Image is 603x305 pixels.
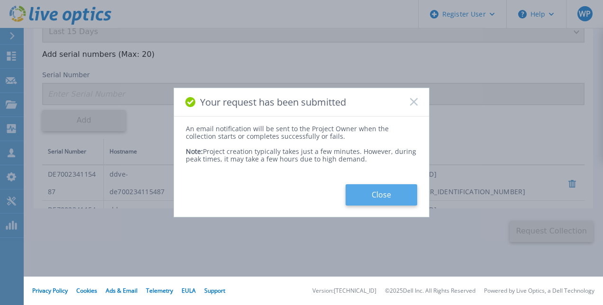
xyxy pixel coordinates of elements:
[186,125,417,140] div: An email notification will be sent to the Project Owner when the collection starts or completes s...
[182,287,196,295] a: EULA
[186,140,417,163] div: Project creation typically takes just a few minutes. However, during peak times, it may take a fe...
[312,288,376,294] li: Version: [TECHNICAL_ID]
[106,287,137,295] a: Ads & Email
[200,97,346,108] span: Your request has been submitted
[385,288,475,294] li: © 2025 Dell Inc. All Rights Reserved
[186,147,203,156] span: Note:
[204,287,225,295] a: Support
[76,287,97,295] a: Cookies
[32,287,68,295] a: Privacy Policy
[484,288,594,294] li: Powered by Live Optics, a Dell Technology
[346,184,417,206] button: Close
[146,287,173,295] a: Telemetry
